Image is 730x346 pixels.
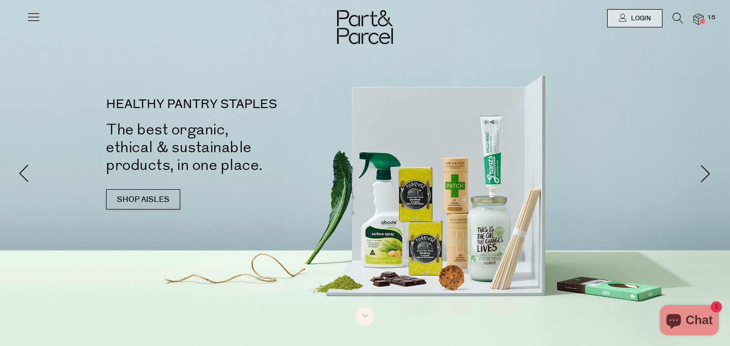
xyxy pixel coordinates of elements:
span: Login [628,14,651,23]
span: 15 [705,13,718,22]
a: SHOP AISLES [106,189,180,210]
inbox-online-store-chat: Shopify online store chat [657,305,722,338]
a: 15 [693,14,704,24]
h2: The best organic, ethical & sustainable products, in one place. [106,121,380,174]
a: Login [607,9,662,27]
img: Part&Parcel [337,10,393,44]
p: HEALTHY PANTRY STAPLES [106,98,380,111]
